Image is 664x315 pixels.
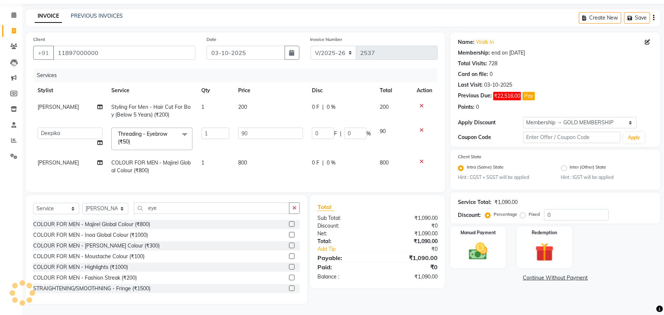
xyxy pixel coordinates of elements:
[238,104,247,110] span: 200
[201,104,204,110] span: 1
[458,198,491,206] div: Service Total:
[33,36,45,43] label: Client
[493,92,521,100] span: ₹22,516.00
[460,229,496,236] label: Manual Payment
[35,10,62,23] a: INVOICE
[312,245,389,253] a: Add Tip
[380,128,386,135] span: 90
[389,245,443,253] div: ₹0
[452,274,659,282] a: Continue Without Payment
[33,263,128,271] div: COLOUR FOR MEN - Highlights (₹1000)
[412,82,438,99] th: Action
[458,70,488,78] div: Card on file:
[378,263,443,271] div: ₹0
[463,240,493,262] img: _cash.svg
[532,229,557,236] label: Redemption
[71,13,123,19] a: PREVIOUS INVOICES
[458,81,483,89] div: Last Visit:
[33,231,148,239] div: COLOUR FOR MEN - Inoa Global Colour (₹1000)
[570,164,606,173] label: Inter (Other) State
[107,82,197,99] th: Service
[327,103,336,111] span: 0 %
[312,222,378,230] div: Discount:
[378,238,443,245] div: ₹1,090.00
[53,46,195,60] input: Search by Name/Mobile/Email/Code
[201,159,204,166] span: 1
[317,203,334,211] span: Total
[476,38,494,46] a: Walk In
[458,103,474,111] div: Points:
[380,104,389,110] span: 200
[111,104,191,118] span: Styling For Men - Hair Cut For Boy (Below 5 Years) (₹200)
[310,36,343,43] label: Invoice Number
[111,159,191,174] span: COLOUR FOR MEN - Majirel Global Colour (₹800)
[312,230,378,238] div: Net:
[378,230,443,238] div: ₹1,090.00
[494,211,517,218] label: Percentage
[491,49,525,57] div: end on [DATE]
[378,222,443,230] div: ₹0
[33,221,150,228] div: COLOUR FOR MEN - Majirel Global Colour (₹800)
[523,132,620,143] input: Enter Offer / Coupon Code
[327,159,336,167] span: 0 %
[238,159,247,166] span: 800
[458,153,482,160] label: Client State
[467,164,504,173] label: Intra (Same) State
[234,82,307,99] th: Price
[458,119,523,127] div: Apply Discount
[484,81,512,89] div: 03-10-2025
[489,60,497,67] div: 728
[33,82,107,99] th: Stylist
[33,242,160,250] div: COLOUR FOR MEN - [PERSON_NAME] Colour (₹300)
[33,253,145,260] div: COLOUR FOR MEN - Moustache Colour (₹100)
[312,253,378,262] div: Payable:
[312,238,378,245] div: Total:
[312,273,378,281] div: Balance :
[118,131,167,145] span: Threading - Eyebrow (₹50)
[476,103,479,111] div: 0
[130,138,133,145] a: x
[458,211,481,219] div: Discount:
[378,273,443,281] div: ₹1,090.00
[378,214,443,222] div: ₹1,090.00
[458,174,550,181] small: Hint : CGST + SGST will be applied
[375,82,412,99] th: Total
[458,38,474,46] div: Name:
[340,130,341,138] span: |
[206,36,216,43] label: Date
[33,274,137,282] div: COLOUR FOR MEN - Fashion Streak (₹200)
[307,82,375,99] th: Disc
[458,134,523,141] div: Coupon Code
[34,69,443,82] div: Services
[38,104,79,110] span: [PERSON_NAME]
[312,263,378,271] div: Paid:
[366,130,371,138] span: %
[197,82,234,99] th: Qty
[322,159,324,167] span: |
[490,70,493,78] div: 0
[529,240,560,264] img: _gift.svg
[33,285,150,292] div: STRAIGHTENING/SMOOTHNING - Fringe (₹1500)
[134,202,289,214] input: Search or Scan
[312,159,319,167] span: 0 F
[312,103,319,111] span: 0 F
[579,12,621,24] button: Create New
[624,12,650,24] button: Save
[623,132,644,143] button: Apply
[522,92,535,100] button: Pay
[561,174,653,181] small: Hint : IGST will be applied
[529,211,540,218] label: Fixed
[322,103,324,111] span: |
[458,60,487,67] div: Total Visits:
[380,159,389,166] span: 800
[38,159,79,166] span: [PERSON_NAME]
[334,130,337,138] span: F
[33,46,54,60] button: +91
[458,92,492,100] div: Previous Due:
[494,198,518,206] div: ₹1,090.00
[378,253,443,262] div: ₹1,090.00
[312,214,378,222] div: Sub Total:
[458,49,490,57] div: Membership:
